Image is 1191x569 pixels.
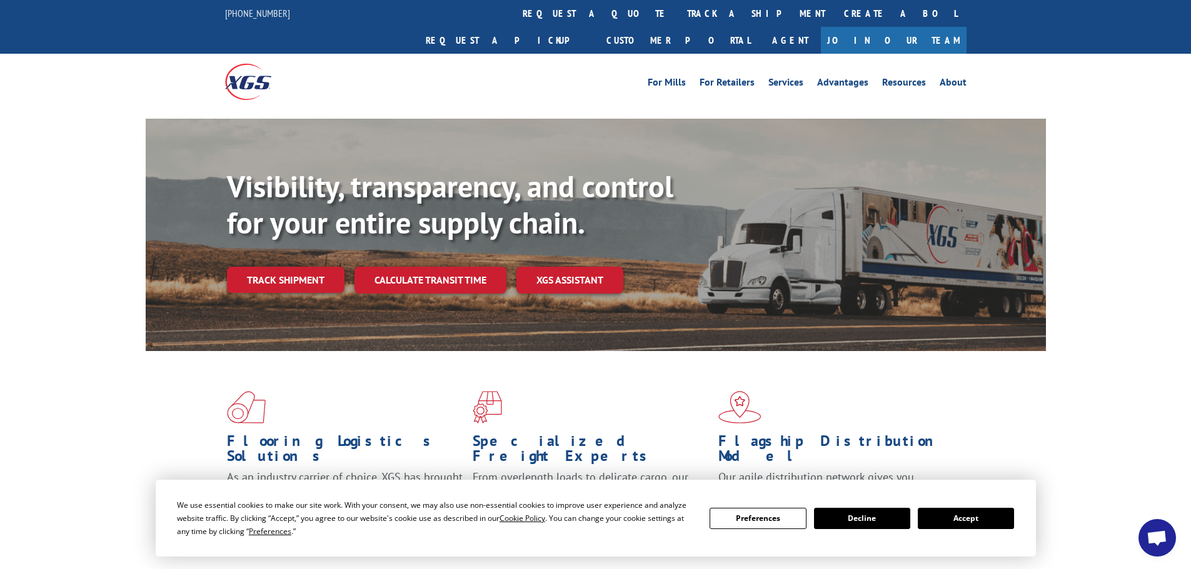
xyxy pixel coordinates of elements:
[718,391,761,423] img: xgs-icon-flagship-distribution-model-red
[718,433,955,470] h1: Flagship Distribution Model
[473,433,709,470] h1: Specialized Freight Experts
[700,77,755,91] a: For Retailers
[500,513,545,523] span: Cookie Policy
[227,391,266,423] img: xgs-icon-total-supply-chain-intelligence-red
[516,267,623,294] a: XGS ASSISTANT
[225,7,290,19] a: [PHONE_NUMBER]
[817,77,868,91] a: Advantages
[1138,519,1176,557] div: Open chat
[177,498,695,538] div: We use essential cookies to make our site work. With your consent, we may also use non-essential ...
[718,470,948,499] span: Our agile distribution network gives you nationwide inventory management on demand.
[768,77,803,91] a: Services
[249,526,291,537] span: Preferences
[473,391,502,423] img: xgs-icon-focused-on-flooring-red
[227,167,673,242] b: Visibility, transparency, and control for your entire supply chain.
[354,267,506,294] a: Calculate transit time
[227,433,463,470] h1: Flooring Logistics Solutions
[918,508,1014,529] button: Accept
[882,77,926,91] a: Resources
[597,27,760,54] a: Customer Portal
[814,508,910,529] button: Decline
[648,77,686,91] a: For Mills
[227,267,344,293] a: Track shipment
[156,480,1036,557] div: Cookie Consent Prompt
[821,27,967,54] a: Join Our Team
[473,470,709,525] p: From overlength loads to delicate cargo, our experienced staff knows the best way to move your fr...
[760,27,821,54] a: Agent
[710,508,806,529] button: Preferences
[940,77,967,91] a: About
[227,470,463,514] span: As an industry carrier of choice, XGS has brought innovation and dedication to flooring logistics...
[416,27,597,54] a: Request a pickup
